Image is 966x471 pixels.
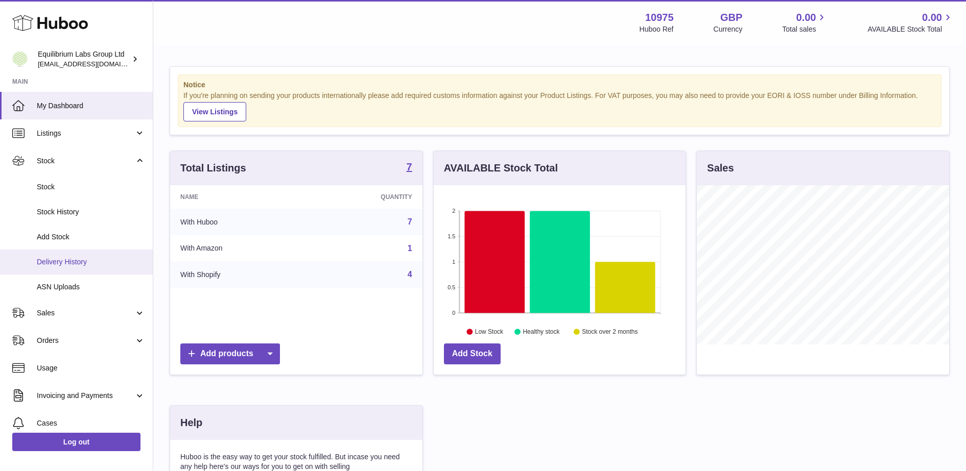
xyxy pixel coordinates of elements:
[447,233,455,239] text: 1.5
[180,161,246,175] h3: Total Listings
[407,162,412,172] strong: 7
[170,235,308,262] td: With Amazon
[37,363,145,373] span: Usage
[37,308,134,318] span: Sales
[37,129,134,138] span: Listings
[180,416,202,430] h3: Help
[523,328,560,335] text: Healthy stock
[183,102,246,121] a: View Listings
[38,60,150,68] span: [EMAIL_ADDRESS][DOMAIN_NAME]
[37,156,134,166] span: Stock
[183,91,936,121] div: If you're planning on sending your products internationally please add required customs informati...
[37,207,145,217] span: Stock History
[37,257,145,267] span: Delivery History
[796,11,816,24] span: 0.00
[452,208,455,214] text: 2
[170,261,308,288] td: With Shopify
[407,162,412,174] a: 7
[37,336,134,345] span: Orders
[867,11,954,34] a: 0.00 AVAILABLE Stock Total
[714,24,743,34] div: Currency
[782,24,828,34] span: Total sales
[37,418,145,428] span: Cases
[170,209,308,235] td: With Huboo
[720,11,742,24] strong: GBP
[37,101,145,111] span: My Dashboard
[38,49,130,69] div: Equilibrium Labs Group Ltd
[645,11,674,24] strong: 10975
[408,217,412,226] a: 7
[183,80,936,90] strong: Notice
[707,161,734,175] h3: Sales
[408,244,412,253] a: 1
[452,259,455,265] text: 1
[452,310,455,316] text: 0
[37,182,145,192] span: Stock
[867,24,954,34] span: AVAILABLE Stock Total
[475,328,504,335] text: Low Stock
[640,24,674,34] div: Huboo Ref
[408,270,412,279] a: 4
[37,282,145,292] span: ASN Uploads
[444,161,558,175] h3: AVAILABLE Stock Total
[922,11,942,24] span: 0.00
[37,391,134,401] span: Invoicing and Payments
[12,52,28,67] img: internalAdmin-10975@internal.huboo.com
[444,343,501,364] a: Add Stock
[37,232,145,242] span: Add Stock
[782,11,828,34] a: 0.00 Total sales
[12,433,140,451] a: Log out
[582,328,638,335] text: Stock over 2 months
[170,185,308,209] th: Name
[308,185,422,209] th: Quantity
[447,284,455,290] text: 0.5
[180,343,280,364] a: Add products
